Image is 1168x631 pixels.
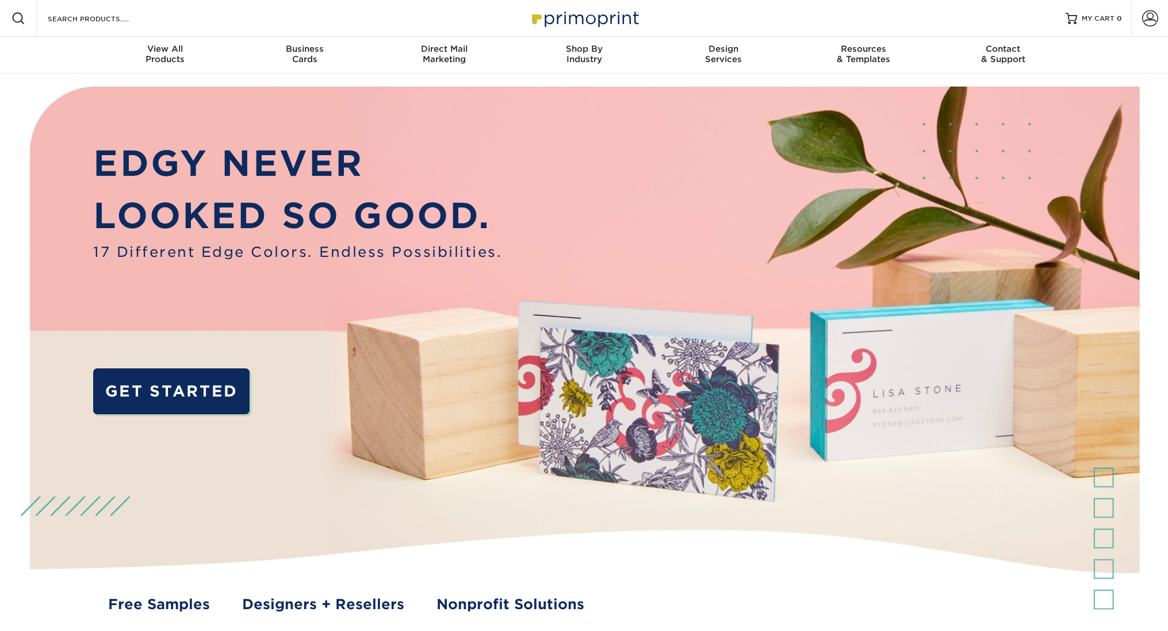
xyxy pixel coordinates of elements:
[933,37,1073,74] a: Contact& Support
[93,242,502,263] span: 17 Different Edge Colors. Endless Possibilities.
[47,11,159,25] input: SEARCH PRODUCTS.....
[514,37,654,74] a: Shop ByIndustry
[514,44,654,64] div: Industry
[527,6,642,30] img: Primoprint
[235,44,374,64] div: Cards
[93,137,502,190] p: EDGY NEVER
[235,44,374,54] span: Business
[933,44,1073,54] span: Contact
[95,44,235,54] span: View All
[1117,14,1122,22] span: 0
[108,594,210,615] a: Free Samples
[235,37,374,74] a: BusinessCards
[374,37,514,74] a: Direct MailMarketing
[794,37,933,74] a: Resources& Templates
[933,44,1073,64] div: & Support
[794,44,933,64] div: & Templates
[514,44,654,54] span: Shop By
[1082,14,1115,24] span: MY CART
[374,44,514,64] div: Marketing
[654,37,794,74] a: DesignServices
[654,44,794,54] span: Design
[95,37,235,74] a: View AllProducts
[95,44,235,64] div: Products
[93,368,250,414] a: GET STARTED
[794,44,933,54] span: Resources
[93,190,502,242] p: LOOKED SO GOOD.
[374,44,514,54] span: Direct Mail
[436,594,584,615] a: Nonprofit Solutions
[654,44,794,64] div: Services
[242,594,404,615] a: Designers + Resellers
